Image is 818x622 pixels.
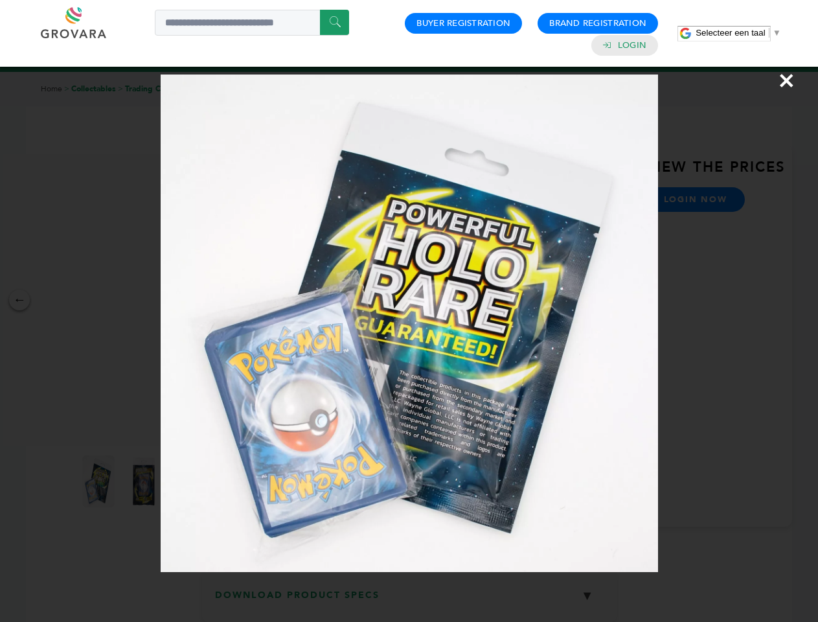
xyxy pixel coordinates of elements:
[161,75,658,572] img: Image Preview
[155,10,349,36] input: Search a product or brand...
[778,62,795,98] span: ×
[696,28,765,38] span: Selecteer een taal
[416,17,510,29] a: Buyer Registration
[769,28,769,38] span: ​
[549,17,646,29] a: Brand Registration
[773,28,781,38] span: ▼
[696,28,781,38] a: Selecteer een taal​
[618,40,646,51] a: Login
